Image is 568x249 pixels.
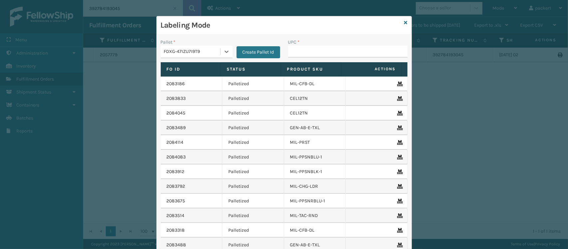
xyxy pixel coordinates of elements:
[222,106,284,121] td: Palletized
[287,66,335,72] label: Product SKU
[397,228,401,233] i: Remove From Pallet
[167,66,215,72] label: Fo Id
[397,155,401,159] i: Remove From Pallet
[167,212,185,219] a: 2083514
[167,124,186,131] a: 2083489
[222,77,284,91] td: Palletized
[167,110,186,117] a: 2084045
[397,169,401,174] i: Remove From Pallet
[167,183,185,190] a: 2083792
[164,48,221,55] div: FDXG-47IZU7I9T9
[284,208,346,223] td: MIL-TAC-RND
[397,125,401,130] i: Remove From Pallet
[284,179,346,194] td: MIL-CHG-LDR
[284,150,346,164] td: MIL-PPSNBLU-1
[222,150,284,164] td: Palletized
[222,164,284,179] td: Palletized
[288,39,300,46] label: UPC
[167,242,186,248] a: 2083488
[397,96,401,101] i: Remove From Pallet
[284,223,346,238] td: MIL-CFB-DL
[167,198,185,204] a: 2083675
[227,66,275,72] label: Status
[222,194,284,208] td: Palletized
[397,111,401,116] i: Remove From Pallet
[284,77,346,91] td: MIL-CFB-DL
[222,179,284,194] td: Palletized
[284,106,346,121] td: CEL12TN
[343,64,400,75] span: Actions
[167,227,185,234] a: 2083318
[222,135,284,150] td: Palletized
[397,199,401,203] i: Remove From Pallet
[161,39,176,46] label: Pallet
[284,164,346,179] td: MIL-PPSNBLK-1
[284,91,346,106] td: CEL12TN
[397,82,401,86] i: Remove From Pallet
[397,213,401,218] i: Remove From Pallet
[222,91,284,106] td: Palletized
[237,46,280,58] button: Create Pallet Id
[284,135,346,150] td: MIL-PRST
[167,139,184,146] a: 2084114
[284,121,346,135] td: GEN-AB-E-TXL
[161,20,402,30] h3: Labeling Mode
[222,223,284,238] td: Palletized
[167,168,185,175] a: 2083912
[284,194,346,208] td: MIL-PPSNRBLU-1
[222,208,284,223] td: Palletized
[397,184,401,189] i: Remove From Pallet
[167,154,186,160] a: 2084083
[397,140,401,145] i: Remove From Pallet
[167,81,185,87] a: 2083186
[222,121,284,135] td: Palletized
[397,243,401,247] i: Remove From Pallet
[167,95,186,102] a: 2083833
